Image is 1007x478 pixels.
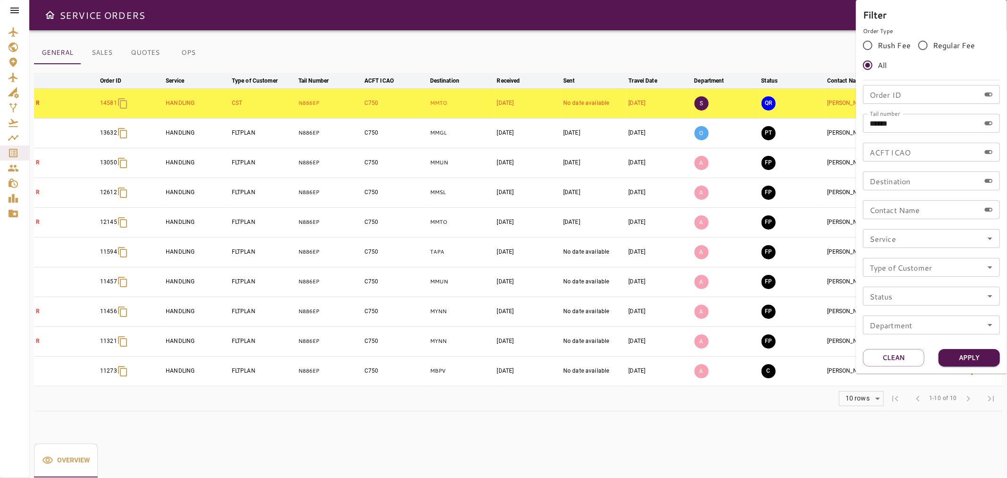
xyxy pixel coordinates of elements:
button: Open [983,318,997,332]
span: Regular Fee [933,40,975,51]
button: Apply [939,349,1000,367]
button: Open [983,232,997,245]
span: Rush Fee [878,40,911,51]
p: Order Type [863,27,1000,35]
div: rushFeeOrder [863,35,1000,75]
h6: Filter [863,7,1000,22]
button: Clean [863,349,924,367]
label: Tail number [870,110,900,118]
span: All [878,60,887,71]
button: Open [983,290,997,303]
button: Open [983,261,997,274]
